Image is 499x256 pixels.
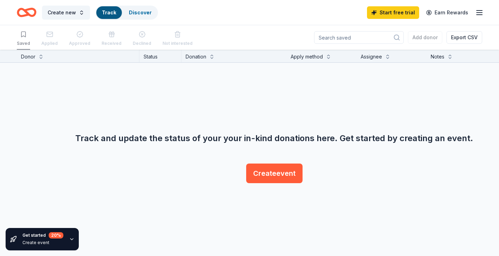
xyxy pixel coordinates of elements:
div: Assignee [361,53,382,61]
input: Search saved [314,31,404,44]
div: Status [139,50,181,62]
div: 20 % [49,232,63,238]
span: Create new [48,8,76,17]
a: Discover [129,9,152,15]
a: Start free trial [367,6,419,19]
a: Track [102,9,116,15]
div: Get started [22,232,63,238]
a: Home [17,4,36,21]
button: Createevent [246,164,303,183]
button: Create new [42,6,90,20]
a: Earn Rewards [422,6,472,19]
button: TrackDiscover [96,6,158,20]
div: Create event [22,240,63,245]
div: Donor [21,53,35,61]
div: Donation [186,53,206,61]
button: Export CSV [446,31,482,44]
div: Notes [431,53,444,61]
div: Apply method [291,53,323,61]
